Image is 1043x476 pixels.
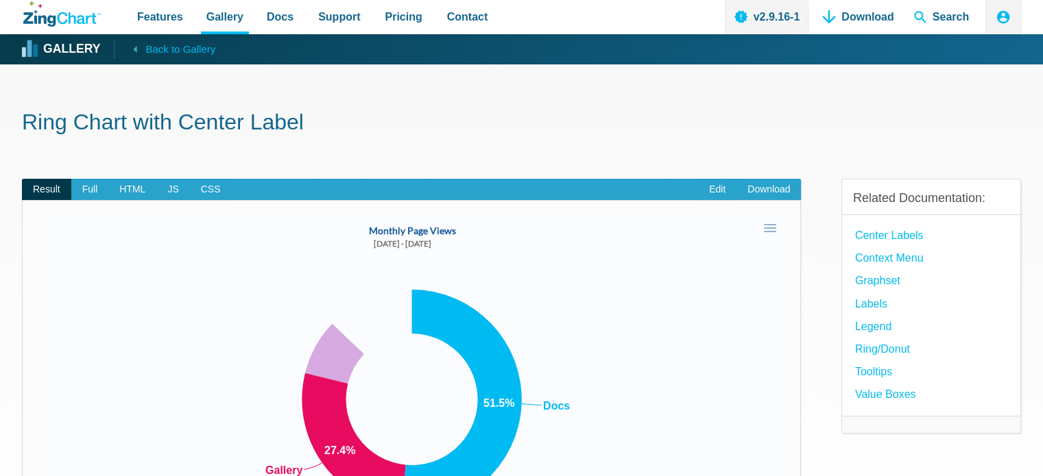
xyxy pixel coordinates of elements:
span: Full [71,179,109,201]
a: Ring/Donut [855,340,910,358]
span: Back to Gallery [145,40,215,58]
a: Graphset [855,271,900,290]
a: ZingChart Logo. Click to return to the homepage [23,1,101,27]
a: Value Boxes [855,385,916,403]
span: Contact [447,8,488,26]
a: Center Labels [855,226,924,245]
span: Result [22,179,71,201]
strong: Gallery [43,43,100,55]
a: Gallery [23,39,100,60]
a: Tooltips [855,362,892,381]
span: Features [137,8,183,26]
h3: Related Documentation: [853,190,1009,206]
span: Support [318,8,360,26]
span: JS [156,179,189,201]
span: Gallery [206,8,243,26]
span: HTML [108,179,156,201]
a: Context Menu [855,249,924,267]
span: CSS [190,179,232,201]
a: Edit [698,179,736,201]
span: Pricing [385,8,422,26]
a: Labels [855,295,887,313]
h1: Ring Chart with Center Label [22,108,1021,139]
a: Download [736,179,801,201]
span: Docs [267,8,293,26]
a: Legend [855,317,891,336]
a: Back to Gallery [114,39,215,58]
